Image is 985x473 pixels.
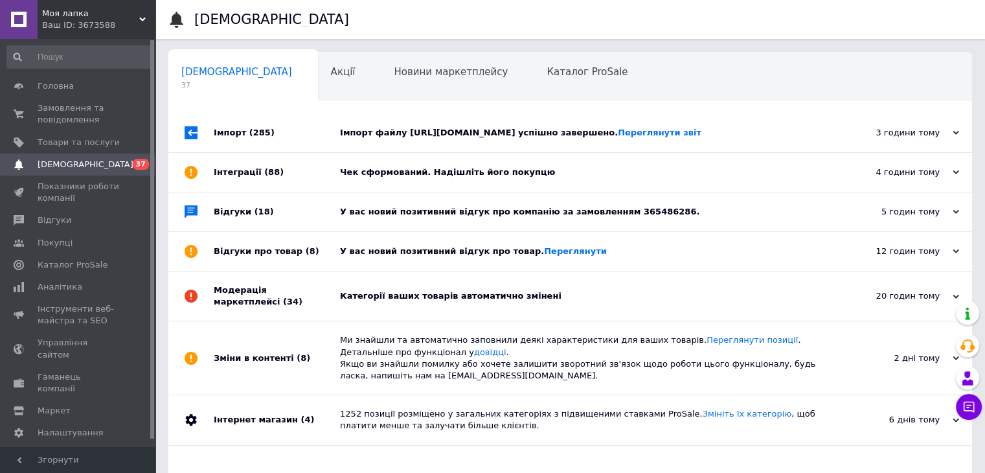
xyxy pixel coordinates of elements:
a: Переглянути звіт [618,128,701,137]
div: 12 годин тому [830,246,959,257]
span: (4) [300,415,314,424]
span: Гаманець компанії [38,371,120,395]
span: 37 [133,159,149,170]
span: Головна [38,80,74,92]
a: Переглянути [544,246,607,256]
div: Чек сформований. Надішліть його покупцю [340,167,830,178]
a: довідці [474,347,506,357]
span: [DEMOGRAPHIC_DATA] [181,66,292,78]
span: (8) [306,246,319,256]
span: Відгуки [38,214,71,226]
input: Пошук [6,45,153,69]
span: Новини маркетплейсу [394,66,508,78]
a: Переглянути позиції [707,335,798,345]
span: Управління сайтом [38,337,120,360]
span: Моя лапка [42,8,139,19]
div: Відгуки [214,192,340,231]
div: Модерація маркетплейсі [214,271,340,321]
span: (88) [264,167,284,177]
div: Ми знайшли та автоматично заповнили деякі характеристики для ваших товарів. . Детальніше про функ... [340,334,830,382]
div: Зміни в контенті [214,321,340,395]
div: 20 годин тому [830,290,959,302]
div: Ваш ID: 3673588 [42,19,155,31]
div: Імпорт [214,113,340,152]
div: У вас новий позитивний відгук про компанію за замовленням 365486286. [340,206,830,218]
span: Налаштування [38,427,104,439]
div: 2 дні тому [830,352,959,364]
div: Інтернет магазин [214,395,340,444]
div: 5 годин тому [830,206,959,218]
span: (8) [297,353,310,363]
div: У вас новий позитивний відгук про товар. [340,246,830,257]
h1: [DEMOGRAPHIC_DATA] [194,12,349,27]
span: (34) [283,297,302,306]
span: (18) [255,207,274,216]
span: Показники роботи компанії [38,181,120,204]
span: Маркет [38,405,71,417]
div: Імпорт файлу [URL][DOMAIN_NAME] успішно завершено. [340,127,830,139]
span: [DEMOGRAPHIC_DATA] [38,159,133,170]
span: Інструменти веб-майстра та SEO [38,303,120,327]
span: Каталог ProSale [38,259,108,271]
span: Покупці [38,237,73,249]
button: Чат з покупцем [956,394,982,420]
div: 1252 позиції розміщено у загальних категоріях з підвищеними ставками ProSale. , щоб платити менше... [340,408,830,432]
div: Категорії ваших товарів автоматично змінені [340,290,830,302]
span: Каталог ProSale [547,66,628,78]
div: 3 години тому [830,127,959,139]
span: Товари та послуги [38,137,120,148]
span: Замовлення та повідомлення [38,102,120,126]
div: 4 години тому [830,167,959,178]
span: Аналітика [38,281,82,293]
span: Акції [331,66,356,78]
div: 6 днів тому [830,414,959,426]
div: Відгуки про товар [214,232,340,271]
a: Змініть їх категорію [703,409,792,419]
span: 37 [181,80,292,90]
span: (285) [249,128,275,137]
div: Інтеграції [214,153,340,192]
